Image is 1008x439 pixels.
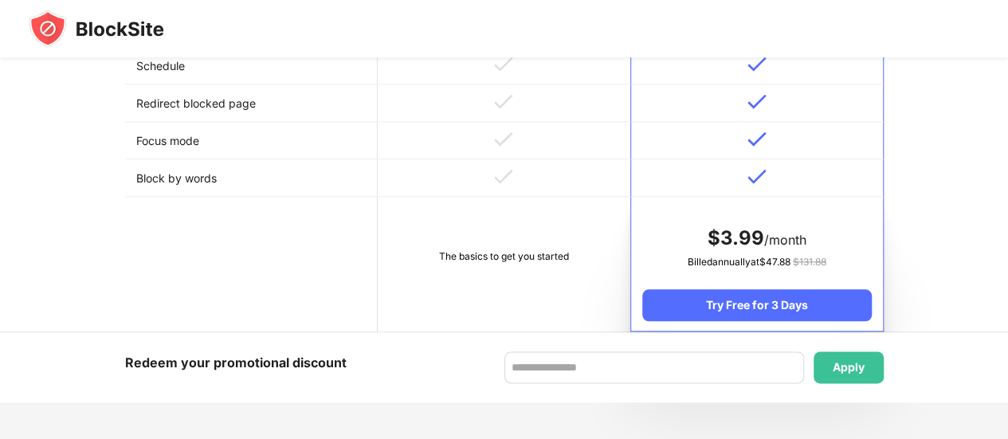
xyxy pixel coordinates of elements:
[642,254,871,270] div: Billed annually at $ 47.88
[389,249,619,265] div: The basics to get you started
[494,131,513,147] img: v-grey.svg
[125,351,347,374] div: Redeem your promotional discount
[494,57,513,72] img: v-grey.svg
[747,94,767,109] img: v-blue.svg
[494,169,513,184] img: v-grey.svg
[125,122,378,159] td: Focus mode
[747,169,767,184] img: v-blue.svg
[494,94,513,109] img: v-grey.svg
[125,159,378,197] td: Block by words
[833,361,865,374] div: Apply
[642,289,871,321] div: Try Free for 3 Days
[747,57,767,72] img: v-blue.svg
[642,225,871,251] div: /month
[793,256,826,268] span: $ 131.88
[747,131,767,147] img: v-blue.svg
[125,84,378,122] td: Redirect blocked page
[29,10,164,48] img: blocksite-icon-black.svg
[125,47,378,84] td: Schedule
[708,226,764,249] span: $ 3.99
